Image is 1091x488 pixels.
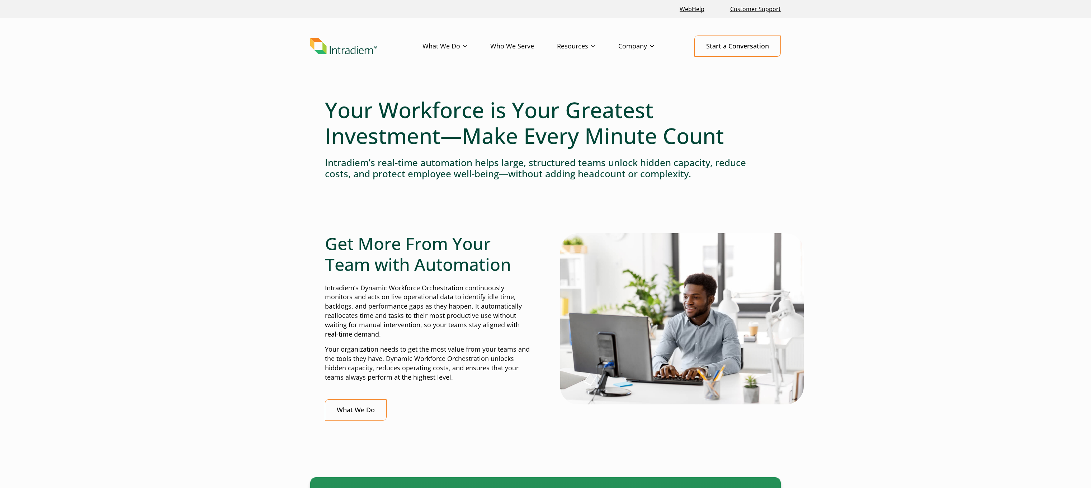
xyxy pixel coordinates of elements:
img: Man typing on computer with real-time automation [560,233,804,404]
a: Company [618,36,677,57]
a: What We Do [325,399,387,421]
a: Customer Support [727,1,784,17]
a: Resources [557,36,618,57]
h1: Your Workforce is Your Greatest Investment—Make Every Minute Count [325,97,766,149]
h2: Get More From Your Team with Automation [325,233,531,274]
a: What We Do [422,36,490,57]
h4: Intradiem’s real-time automation helps large, structured teams unlock hidden capacity, reduce cos... [325,157,766,179]
p: Intradiem’s Dynamic Workforce Orchestration continuously monitors and acts on live operational da... [325,283,531,339]
a: Link to homepage of Intradiem [310,38,422,55]
a: Who We Serve [490,36,557,57]
img: Intradiem [310,38,377,55]
p: Your organization needs to get the most value from your teams and the tools they have. Dynamic Wo... [325,345,531,382]
a: Start a Conversation [694,36,781,57]
a: Link opens in a new window [677,1,707,17]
